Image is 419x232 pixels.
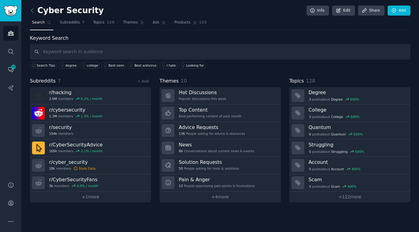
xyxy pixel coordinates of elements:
[30,62,56,69] button: Search Tips
[93,20,104,25] span: Topics
[59,62,78,69] a: degree
[355,149,364,154] div: 500 %
[134,63,156,68] div: Best antivirus
[159,87,281,105] a: Hot DiscussionsPopular discussions this week
[179,131,185,136] span: 136
[49,149,103,153] div: members
[30,87,151,105] a: r/hacking2.9Mmembers0.2% / month
[49,131,57,136] span: 154k
[49,97,102,101] div: members
[309,115,311,119] span: 3
[306,78,315,84] span: 128
[309,97,311,101] span: 3
[123,20,138,25] span: Themes
[32,89,45,102] img: hacking
[331,97,343,101] span: Degree
[289,77,304,85] span: Topics
[49,159,95,165] h3: r/ cyber_security
[309,184,357,189] div: post s about
[159,139,281,157] a: News86Conversations about current news & events
[49,124,73,131] h3: r/ security
[332,6,355,16] a: Edit
[49,114,102,118] div: members
[309,166,361,172] div: post s about
[107,20,115,25] span: 128
[172,18,209,30] a: Products155
[309,114,360,120] div: post s about
[179,89,226,96] h3: Hot Discussions
[179,62,205,69] a: Looking for
[179,159,239,165] h3: Solution Requests
[30,192,151,202] a: +1more
[331,149,348,154] span: Struggling
[32,107,45,120] img: cybersecurity
[4,6,18,16] img: GummySearch logo
[309,159,406,165] h3: Account
[30,122,151,139] a: r/security154kmembers
[331,132,346,136] span: Quantum
[87,63,98,68] div: college
[160,62,177,69] a: I hate
[347,184,356,189] div: 400 %
[289,87,410,105] a: Degree3postsaboutDegree600%
[179,149,254,153] div: Conversations about current news & events
[49,97,57,101] span: 2.9M
[81,114,102,118] div: 1.3 % / month
[179,166,239,171] div: People asking for tools & solutions
[49,184,98,188] div: members
[309,149,365,154] div: post s about
[309,184,311,189] span: 5
[309,131,363,137] div: post s about
[309,176,406,183] h3: Scam
[159,192,281,202] a: +4more
[289,139,410,157] a: Struggling5postsaboutStruggling500%
[159,157,281,174] a: Solution Requests50People asking for tools & solutions
[49,166,95,171] div: members
[306,6,329,16] a: Info
[81,149,102,153] div: 2.1 % / month
[30,6,104,16] h2: Cyber Security
[186,63,204,68] div: Looking for
[102,62,125,69] a: Best siem
[179,184,255,188] div: People expressing pain points & frustrations
[289,105,410,122] a: College3postsaboutCollege600%
[49,89,102,96] h3: r/ hacking
[179,142,254,148] h3: News
[30,77,56,85] span: Subreddits
[32,20,45,25] span: Search
[49,184,53,188] span: 3k
[58,18,87,30] a: Subreddits7
[179,149,183,153] span: 86
[331,167,344,171] span: Account
[179,97,226,101] div: Popular discussions this week
[174,20,191,25] span: Products
[60,20,80,25] span: Subreddits
[179,166,183,171] span: 50
[199,20,207,25] span: 155
[331,115,343,119] span: College
[49,176,98,183] h3: r/ CyberSecurityFans
[353,132,363,136] div: 500 %
[81,97,102,101] div: 0.2 % / month
[58,78,61,84] span: 7
[309,124,406,131] h3: Quantum
[153,20,159,25] span: Ask
[159,174,281,192] a: Pain & Anger13People expressing pain points & frustrations
[30,105,151,122] a: r/cybersecurity1.3Mmembers1.3% / month
[309,132,311,136] span: 6
[181,78,187,84] span: 10
[309,142,406,148] h3: Struggling
[49,107,102,113] h3: r/ cybersecurity
[309,107,406,113] h3: College
[179,176,255,183] h3: Pain & Anger
[289,174,410,192] a: Scam5postsaboutScam400%
[289,122,410,139] a: Quantum6postsaboutQuantum500%
[350,115,360,119] div: 600 %
[179,184,183,188] span: 13
[30,139,151,157] a: r/CyberSecurityAdvice105kmembers2.1% / month
[179,107,242,113] h3: Top Content
[159,122,281,139] a: Advice Requests136People asking for advice & resources
[309,167,311,171] span: 5
[358,6,384,16] a: Share
[309,89,406,96] h3: Degree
